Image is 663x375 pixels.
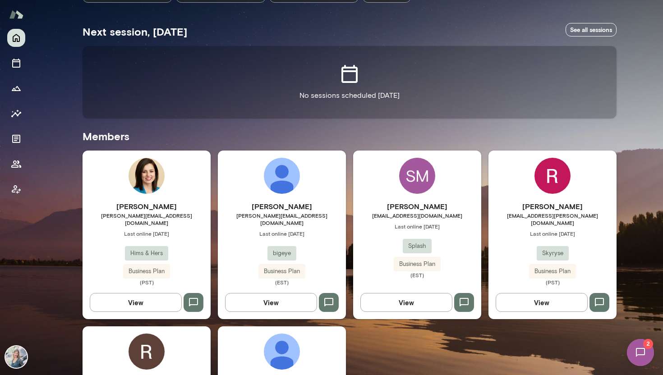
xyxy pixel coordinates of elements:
[488,212,617,226] span: [EMAIL_ADDRESS][PERSON_NAME][DOMAIN_NAME]
[488,279,617,286] span: (PST)
[123,267,170,276] span: Business Plan
[83,129,617,143] h5: Members
[353,201,481,212] h6: [PERSON_NAME]
[488,201,617,212] h6: [PERSON_NAME]
[7,155,25,173] button: Members
[218,230,346,237] span: Last online [DATE]
[7,79,25,97] button: Growth Plan
[225,293,317,312] button: View
[83,230,211,237] span: Last online [DATE]
[403,242,432,251] span: Splash
[83,24,187,39] h5: Next session, [DATE]
[529,267,576,276] span: Business Plan
[488,230,617,237] span: Last online [DATE]
[537,249,569,258] span: Skyryse
[7,29,25,47] button: Home
[360,293,452,312] button: View
[83,212,211,226] span: [PERSON_NAME][EMAIL_ADDRESS][DOMAIN_NAME]
[394,260,441,269] span: Business Plan
[258,267,305,276] span: Business Plan
[83,201,211,212] h6: [PERSON_NAME]
[7,54,25,72] button: Sessions
[90,293,182,312] button: View
[353,271,481,279] span: (EST)
[5,346,27,368] img: Mia Lewin
[7,180,25,198] button: Client app
[264,334,300,370] img: Jeff Lin
[267,249,296,258] span: bigeye
[218,212,346,226] span: [PERSON_NAME][EMAIL_ADDRESS][DOMAIN_NAME]
[218,201,346,212] h6: [PERSON_NAME]
[9,6,23,23] img: Mento
[353,212,481,219] span: [EMAIL_ADDRESS][DOMAIN_NAME]
[353,223,481,230] span: Last online [DATE]
[7,130,25,148] button: Documents
[129,334,165,370] img: Riley Bingham
[264,158,300,194] img: Kyle Kirwan
[218,279,346,286] span: (EST)
[83,279,211,286] span: (PST)
[7,105,25,123] button: Insights
[129,158,165,194] img: Irene Becklund
[125,249,168,258] span: Hims & Hers
[566,23,617,37] a: See all sessions
[534,158,571,194] img: Rush Patel
[496,293,588,312] button: View
[299,90,400,101] p: No sessions scheduled [DATE]
[399,158,435,194] div: SM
